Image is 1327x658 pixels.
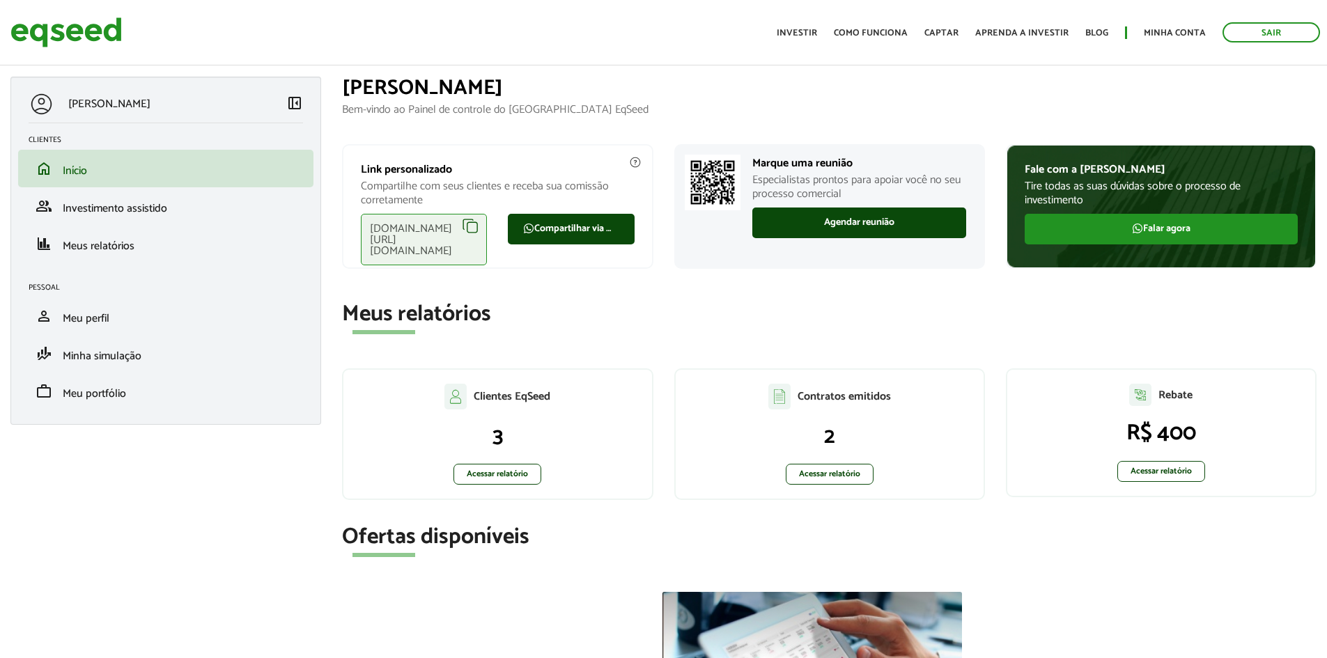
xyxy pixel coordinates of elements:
a: Compartilhar via WhatsApp [508,214,634,244]
span: finance [36,235,52,252]
p: Compartilhe com seus clientes e receba sua comissão corretamente [361,180,634,206]
h1: [PERSON_NAME] [342,77,1317,100]
span: person [36,308,52,324]
a: Captar [924,29,959,38]
p: Rebate [1158,389,1193,402]
a: Sair [1223,22,1320,42]
img: FaWhatsapp.svg [1132,223,1143,234]
p: Link personalizado [361,163,634,176]
span: Meus relatórios [63,237,134,256]
p: [PERSON_NAME] [68,97,150,111]
span: left_panel_close [286,95,303,111]
a: Agendar reunião [752,207,966,238]
p: Contratos emitidos [798,390,891,403]
img: EqSeed [10,14,122,51]
span: Investimento assistido [63,199,167,218]
div: [DOMAIN_NAME][URL][DOMAIN_NAME] [361,214,487,265]
img: agent-meulink-info2.svg [629,156,642,169]
li: Meus relatórios [18,225,313,263]
li: Meu portfólio [18,373,313,410]
img: agent-relatorio.svg [1129,384,1151,406]
li: Início [18,150,313,187]
h2: Pessoal [29,283,313,292]
p: Especialistas prontos para apoiar você no seu processo comercial [752,173,966,200]
a: Aprenda a investir [975,29,1069,38]
a: Acessar relatório [453,464,541,485]
a: Minha conta [1144,29,1206,38]
li: Meu perfil [18,297,313,335]
img: Marcar reunião com consultor [685,155,740,210]
li: Investimento assistido [18,187,313,225]
a: Colapsar menu [286,95,303,114]
p: Tire todas as suas dúvidas sobre o processo de investimento [1025,180,1298,206]
a: Como funciona [834,29,908,38]
p: Bem-vindo ao Painel de controle do [GEOGRAPHIC_DATA] EqSeed [342,103,1317,116]
a: groupInvestimento assistido [29,198,303,214]
span: Início [63,162,87,180]
a: Acessar relatório [1117,461,1205,482]
span: work [36,383,52,400]
a: workMeu portfólio [29,383,303,400]
p: R$ 400 [1021,420,1301,446]
h2: Meus relatórios [342,302,1317,327]
p: 2 [690,423,970,450]
a: Acessar relatório [786,464,874,485]
a: finance_modeMinha simulação [29,345,303,362]
a: financeMeus relatórios [29,235,303,252]
span: Meu perfil [63,309,109,328]
img: agent-clientes.svg [444,384,467,409]
a: personMeu perfil [29,308,303,324]
span: Minha simulação [63,347,141,366]
span: home [36,160,52,177]
a: Blog [1085,29,1108,38]
span: group [36,198,52,214]
p: Clientes EqSeed [474,390,550,403]
p: 3 [357,423,637,450]
a: Falar agora [1025,214,1298,244]
img: agent-contratos.svg [768,384,791,409]
li: Minha simulação [18,335,313,373]
span: finance_mode [36,345,52,362]
p: Fale com a [PERSON_NAME] [1025,163,1298,176]
p: Marque uma reunião [752,157,966,170]
span: Meu portfólio [63,384,126,403]
img: FaWhatsapp.svg [523,223,534,234]
a: homeInício [29,160,303,177]
a: Investir [777,29,817,38]
h2: Clientes [29,136,313,144]
h2: Ofertas disponíveis [342,525,1317,549]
